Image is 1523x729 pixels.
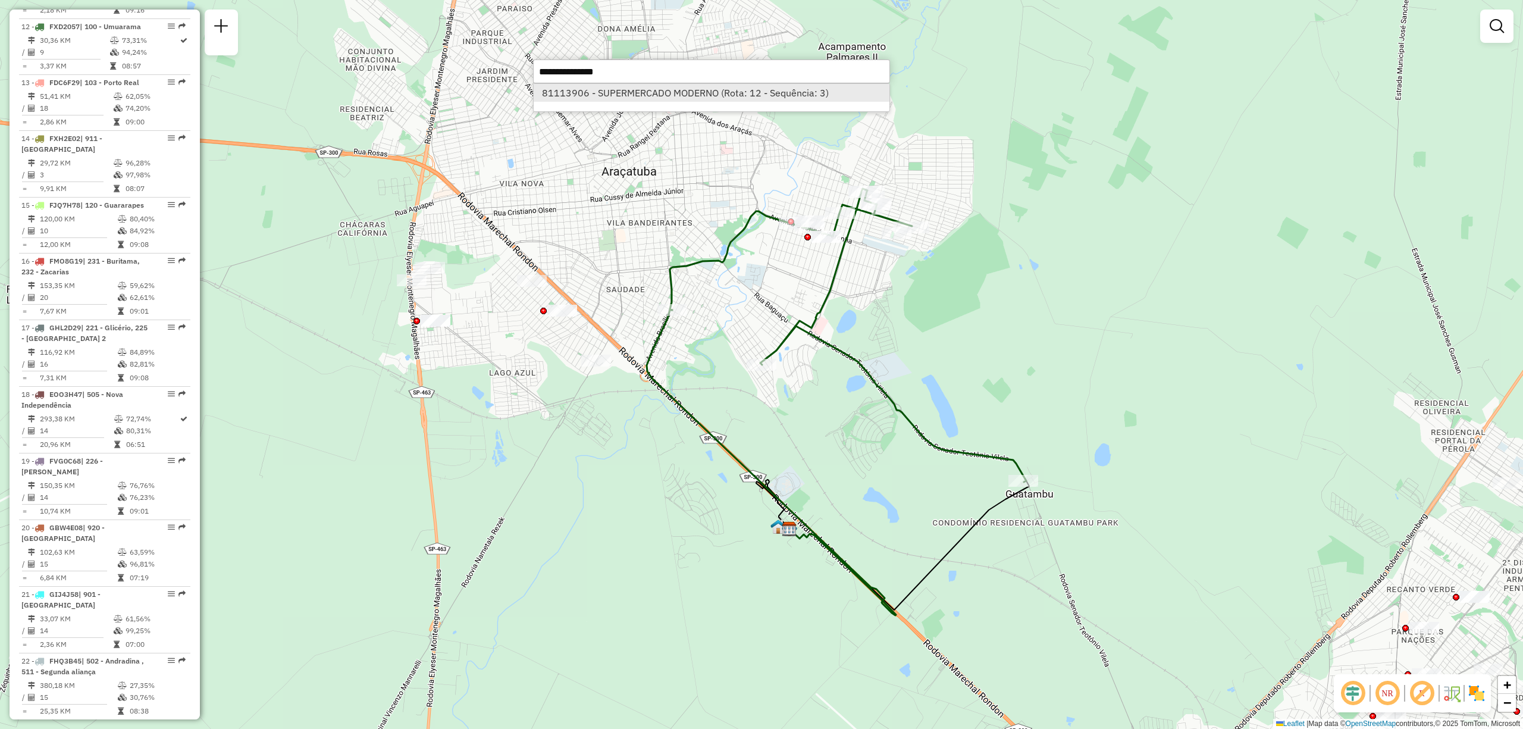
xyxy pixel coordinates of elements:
img: 625 UDC Light Campus Universitário [770,519,786,534]
td: = [21,505,27,517]
div: Atividade não roteirizada - ELISABETE APARECIDA [811,231,841,243]
div: Atividade não roteirizada - MINIMERCADO SAO JOSE [1460,591,1490,603]
td: = [21,183,27,195]
span: Ocultar deslocamento [1339,679,1367,708]
td: 80,40% [129,213,186,225]
td: / [21,625,27,637]
span: FJQ7H78 [49,201,80,209]
td: 15 [39,558,117,570]
i: Tempo total em rota [118,308,124,315]
i: % de utilização do peso [114,415,123,423]
i: Total de Atividades [28,627,35,634]
span: FDC6F29 [49,78,80,87]
i: Distância Total [28,482,35,489]
span: | 120 - Guararapes [80,201,144,209]
td: 12,00 KM [39,239,117,251]
em: Opções [168,201,175,208]
td: / [21,169,27,181]
td: 20,96 KM [39,439,114,450]
span: Exibir rótulo [1408,679,1436,708]
i: Distância Total [28,415,35,423]
div: Atividade não roteirizada - CLARICE DE OLIVEIRA [397,274,427,286]
em: Opções [168,524,175,531]
span: − [1503,695,1511,710]
td: 9 [39,46,109,58]
td: 18 [39,102,113,114]
span: FXH2E02 [49,134,80,143]
td: / [21,358,27,370]
td: 08:38 [129,705,186,717]
i: Rota otimizada [180,415,187,423]
i: % de utilização da cubagem [114,171,123,179]
img: Fluxo de ruas [1442,684,1461,703]
div: Atividade não roteirizada - SUPERMERCADO SAO FRA [1493,477,1522,489]
a: Exibir filtros [1485,14,1509,38]
em: Opções [168,324,175,331]
td: / [21,558,27,570]
td: = [21,372,27,384]
i: Total de Atividades [28,694,35,701]
em: Rota exportada [178,257,186,264]
td: 25,35 KM [39,705,117,717]
td: 2,86 KM [39,116,113,128]
i: % de utilização do peso [114,615,123,622]
i: % de utilização do peso [118,549,127,556]
td: / [21,492,27,503]
i: % de utilização da cubagem [110,49,119,56]
span: | 901 - [GEOGRAPHIC_DATA] [21,590,101,609]
i: % de utilização do peso [118,215,127,223]
td: 9,91 KM [39,183,113,195]
i: Tempo total em rota [118,241,124,248]
td: 07:00 [125,639,185,650]
div: Atividade não roteirizada - MERCADO QUEMIL BIRIG [1474,664,1503,675]
span: FMO8G19 [49,256,83,265]
em: Opções [168,590,175,597]
td: 84,89% [129,346,186,358]
em: Rota exportada [178,457,186,464]
i: Distância Total [28,282,35,289]
i: Tempo total em rota [118,374,124,381]
span: 17 - [21,323,148,343]
td: 120,00 KM [39,213,117,225]
em: Opções [168,134,175,142]
td: 94,24% [121,46,179,58]
td: = [21,239,27,251]
i: Total de Atividades [28,361,35,368]
td: 61,56% [125,613,185,625]
i: Total de Atividades [28,227,35,234]
a: Zoom out [1498,694,1516,712]
td: 14 [39,625,113,637]
td: 80,31% [126,425,179,437]
i: Total de Atividades [28,427,35,434]
td: = [21,705,27,717]
span: EOO3H47 [49,390,82,399]
i: Total de Atividades [28,49,35,56]
div: Atividade não roteirizada - CERVEJARIA BEER HOUS [1377,710,1406,722]
td: 76,23% [129,492,186,503]
span: GBW4E08 [49,523,83,532]
i: Total de Atividades [28,171,35,179]
img: CDD Araçatuba [782,521,797,537]
td: 97,98% [125,169,185,181]
i: % de utilização da cubagem [118,494,127,501]
i: Rota otimizada [180,37,187,44]
div: Atividade não roteirizada - SUPERMERCADO RONDON [517,275,547,287]
i: Distância Total [28,159,35,167]
td: 380,18 KM [39,680,117,692]
i: % de utilização da cubagem [114,627,123,634]
i: Distância Total [28,615,35,622]
a: Zoom in [1498,676,1516,694]
td: 59,62% [129,280,186,292]
td: / [21,292,27,304]
td: / [21,46,27,58]
td: = [21,4,27,16]
td: 2,36 KM [39,639,113,650]
td: / [21,225,27,237]
div: Atividade não roteirizada - SILVA DA MATA CONVENIENCIA LTDA [795,221,825,233]
td: 99,25% [125,625,185,637]
td: 30,36 KM [39,35,109,46]
td: 08:57 [121,60,179,72]
span: | 231 - Buritama, 232 - Zacarias [21,256,140,276]
td: = [21,439,27,450]
span: 13 - [21,78,139,87]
